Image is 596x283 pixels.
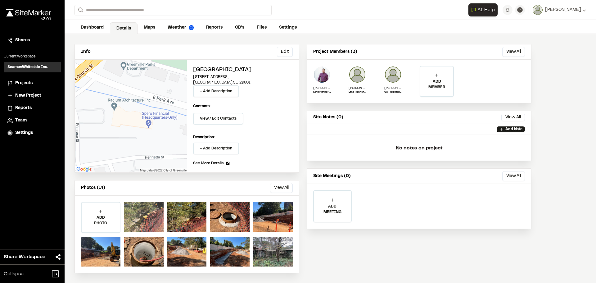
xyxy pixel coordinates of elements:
[193,161,223,166] span: See More Details
[313,86,331,90] p: [PERSON_NAME]
[193,103,210,109] p: Contacts:
[7,64,48,70] h3: SeamonWhiteside Inc.
[189,25,194,30] img: precipai.png
[502,47,525,57] button: View All
[501,114,525,121] button: View All
[6,16,51,22] div: Oh geez...please don't...
[4,270,24,278] span: Collapse
[81,185,105,191] p: Photos (14)
[193,135,293,140] p: Description:
[15,117,27,124] span: Team
[468,3,498,16] button: Open AI Assistant
[312,138,526,158] p: No notes on project
[193,85,239,97] button: + Add Description
[7,37,57,44] a: Shares
[7,80,57,87] a: Projects
[277,47,293,57] button: Edit
[384,86,402,90] p: [PERSON_NAME]
[82,215,120,226] p: ADD PHOTO
[193,143,239,154] button: + Add Description
[193,113,243,125] button: View / Edit Contacts
[193,74,293,80] p: [STREET_ADDRESS]
[273,22,303,34] a: Settings
[7,117,57,124] a: Team
[313,173,351,180] p: Site Meetings (0)
[193,66,293,74] h2: [GEOGRAPHIC_DATA]
[110,22,138,34] a: Details
[7,92,57,99] a: New Project
[15,130,33,136] span: Settings
[6,9,51,16] img: rebrand.png
[468,3,500,16] div: Open AI Assistant
[200,22,229,34] a: Reports
[7,105,57,112] a: Reports
[7,130,57,136] a: Settings
[15,92,41,99] span: New Project
[313,66,331,83] img: Whit Dawson
[251,22,273,34] a: Files
[15,105,32,112] span: Reports
[505,126,522,132] p: Add Note
[81,48,90,55] p: Info
[545,7,581,13] span: [PERSON_NAME]
[349,90,366,94] p: Land Planner II
[74,5,86,15] button: Search
[533,5,543,15] img: User
[193,80,293,85] p: [GEOGRAPHIC_DATA] , SC 29601
[4,54,61,59] p: Current Workspace
[384,90,402,94] p: CA Field Representative
[270,183,293,193] button: View All
[313,48,357,55] p: Project Members (3)
[420,79,453,90] p: ADD MEMBER
[138,22,161,34] a: Maps
[349,86,366,90] p: [PERSON_NAME]
[229,22,251,34] a: CD's
[15,80,33,87] span: Projects
[502,171,525,181] button: View All
[384,66,402,83] img: Katlyn Thomasson
[313,114,343,121] p: Site Notes (0)
[477,6,495,14] span: AI Help
[15,37,30,44] span: Shares
[533,5,586,15] button: [PERSON_NAME]
[314,204,351,215] p: ADD MEETING
[4,253,45,261] span: Share Workspace
[349,66,366,83] img: Alex Cabe
[161,22,200,34] a: Weather
[74,22,110,34] a: Dashboard
[313,90,331,94] p: Land Planner IV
